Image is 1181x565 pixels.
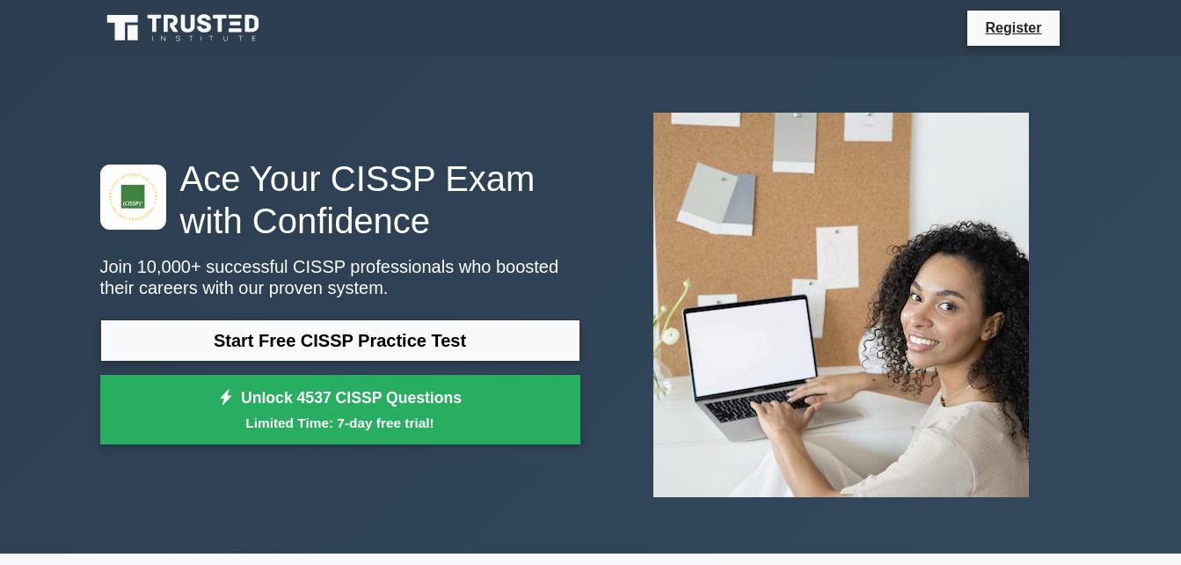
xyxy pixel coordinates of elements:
[974,17,1052,39] a: Register
[100,375,580,445] a: Unlock 4537 CISSP QuestionsLimited Time: 7-day free trial!
[100,319,580,362] a: Start Free CISSP Practice Test
[100,256,580,298] p: Join 10,000+ successful CISSP professionals who boosted their careers with our proven system.
[100,158,580,242] h1: Ace Your CISSP Exam with Confidence
[122,413,558,433] small: Limited Time: 7-day free trial!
